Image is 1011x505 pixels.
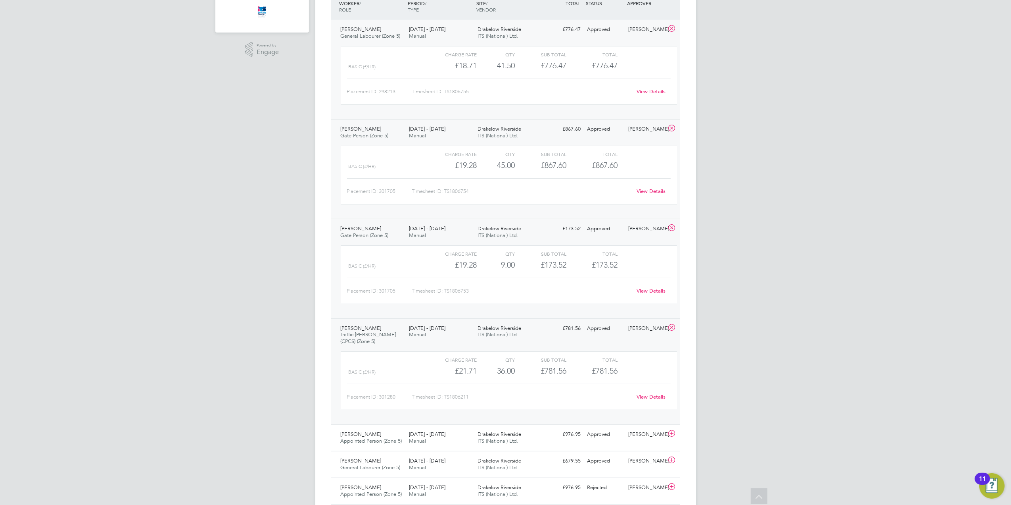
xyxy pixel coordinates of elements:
span: ITS (National) Ltd. [478,232,518,239]
div: £173.52 [543,222,584,235]
span: Basic (£/HR) [349,369,376,375]
span: Manual [409,33,426,39]
span: Basic (£/HR) [349,164,376,169]
span: £173.52 [592,260,618,270]
div: Charge rate [425,355,476,364]
span: ITS (National) Ltd. [478,331,518,338]
div: 11 [979,479,986,489]
div: £776.47 [543,23,584,36]
button: Open Resource Center, 11 new notifications [979,473,1005,499]
div: Placement ID: 301280 [347,391,412,403]
span: Drakelow Riverside [478,125,521,132]
div: Total [566,355,618,364]
div: [PERSON_NAME] [625,481,666,494]
div: £976.95 [543,428,584,441]
span: General Labourer (Zone 5) [341,464,401,471]
span: Engage [257,49,279,56]
div: Total [566,249,618,258]
div: £173.52 [515,258,566,272]
span: [PERSON_NAME] [341,325,382,332]
span: General Labourer (Zone 5) [341,33,401,39]
div: [PERSON_NAME] [625,123,666,136]
span: Manual [409,232,426,239]
span: [DATE] - [DATE] [409,457,445,464]
span: Drakelow Riverside [478,26,521,33]
div: 45.00 [477,159,515,172]
span: [PERSON_NAME] [341,431,382,438]
div: [PERSON_NAME] [625,222,666,235]
span: Powered by [257,42,279,49]
span: [PERSON_NAME] [341,484,382,491]
div: Sub Total [515,149,566,159]
div: Total [566,149,618,159]
span: [PERSON_NAME] [341,225,382,232]
div: Placement ID: 298213 [347,85,412,98]
span: [PERSON_NAME] [341,457,382,464]
div: Placement ID: 301705 [347,185,412,198]
span: [DATE] - [DATE] [409,484,445,491]
span: [DATE] - [DATE] [409,431,445,438]
div: Approved [584,428,625,441]
div: Approved [584,123,625,136]
span: Manual [409,491,426,497]
span: Appointed Person (Zone 5) [341,491,402,497]
a: View Details [637,287,666,294]
div: £19.28 [425,258,476,272]
div: 9.00 [477,258,515,272]
span: £776.47 [592,61,618,70]
span: TYPE [408,6,419,13]
div: £781.56 [515,364,566,378]
span: Drakelow Riverside [478,225,521,232]
div: £679.55 [543,455,584,468]
div: [PERSON_NAME] [625,428,666,441]
div: Approved [584,322,625,335]
span: [DATE] - [DATE] [409,325,445,332]
span: ITS (National) Ltd. [478,491,518,497]
span: Manual [409,132,426,139]
a: Powered byEngage [245,42,279,57]
div: £18.71 [425,59,476,72]
span: £867.60 [592,160,618,170]
a: View Details [637,393,666,400]
span: Manual [409,438,426,444]
div: Placement ID: 301705 [347,285,412,297]
div: Approved [584,23,625,36]
div: £21.71 [425,364,476,378]
span: Drakelow Riverside [478,325,521,332]
span: Manual [409,464,426,471]
span: [DATE] - [DATE] [409,125,445,132]
div: Approved [584,222,625,235]
div: QTY [477,149,515,159]
div: £19.28 [425,159,476,172]
span: Drakelow Riverside [478,457,521,464]
span: [PERSON_NAME] [341,125,382,132]
div: Approved [584,455,625,468]
div: Total [566,50,618,59]
span: [DATE] - [DATE] [409,225,445,232]
div: QTY [477,50,515,59]
span: Drakelow Riverside [478,431,521,438]
span: Gate Person (Zone 5) [341,232,389,239]
a: View Details [637,88,666,95]
div: Sub Total [515,249,566,258]
div: Timesheet ID: TS1806753 [412,285,632,297]
span: ITS (National) Ltd. [478,464,518,471]
span: VENDOR [476,6,496,13]
span: Traffic [PERSON_NAME] (CPCS) (Zone 5) [341,331,396,345]
div: Timesheet ID: TS1806754 [412,185,632,198]
img: itsconstruction-logo-retina.png [256,6,267,18]
div: £776.47 [515,59,566,72]
div: Sub Total [515,50,566,59]
div: £781.56 [543,322,584,335]
div: Sub Total [515,355,566,364]
a: Go to home page [225,6,299,18]
div: QTY [477,355,515,364]
span: [DATE] - [DATE] [409,26,445,33]
div: QTY [477,249,515,258]
span: Manual [409,331,426,338]
div: 41.50 [477,59,515,72]
span: [PERSON_NAME] [341,26,382,33]
span: £781.56 [592,366,618,376]
div: £867.60 [515,159,566,172]
div: Charge rate [425,149,476,159]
